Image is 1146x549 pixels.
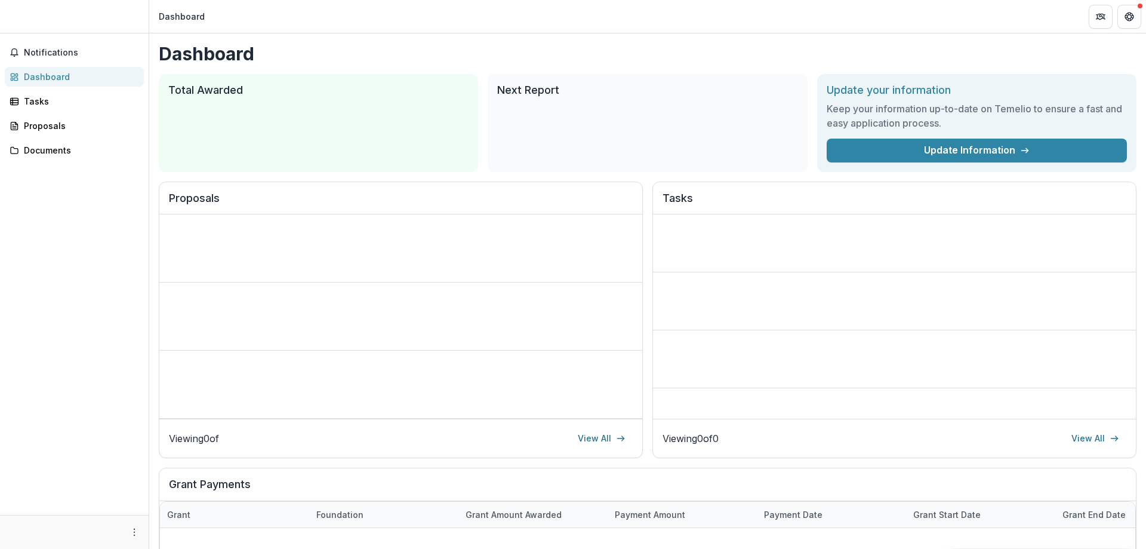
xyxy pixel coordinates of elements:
button: More [127,525,141,539]
a: Dashboard [5,67,144,87]
div: Proposals [24,119,134,132]
button: Notifications [5,43,144,62]
h1: Dashboard [159,43,1136,65]
h2: Next Report [497,84,797,97]
nav: breadcrumb [154,8,210,25]
a: View All [571,429,633,448]
a: View All [1064,429,1126,448]
a: Documents [5,140,144,160]
button: Partners [1089,5,1113,29]
a: Tasks [5,91,144,111]
button: Get Help [1117,5,1141,29]
h2: Update your information [827,84,1127,97]
a: Proposals [5,116,144,136]
div: Dashboard [24,70,134,83]
div: Dashboard [159,10,205,23]
div: Documents [24,144,134,157]
div: Tasks [24,95,134,108]
p: Viewing 0 of [169,431,219,446]
span: Notifications [24,48,139,58]
a: Update Information [827,139,1127,162]
h2: Total Awarded [168,84,469,97]
h2: Proposals [169,192,633,214]
p: Viewing 0 of 0 [663,431,719,446]
h2: Tasks [663,192,1126,214]
h3: Keep your information up-to-date on Temelio to ensure a fast and easy application process. [827,102,1127,130]
h2: Grant Payments [169,478,1126,501]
